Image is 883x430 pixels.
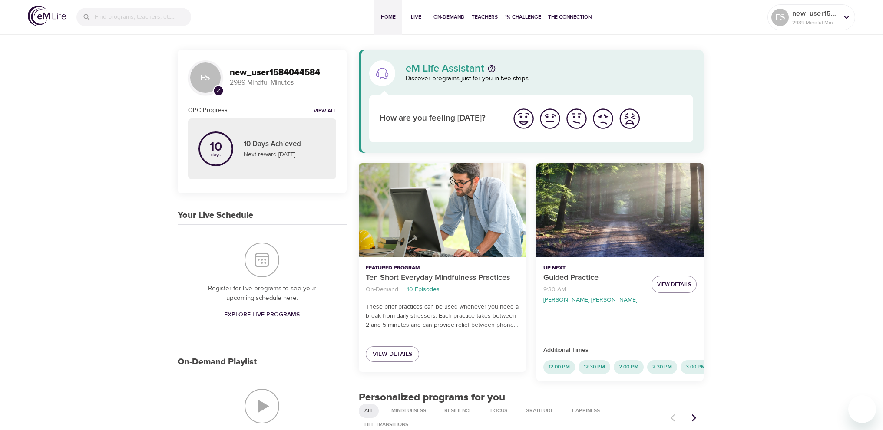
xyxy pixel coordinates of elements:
[485,404,513,418] div: Focus
[618,107,642,131] img: worst
[614,360,644,374] div: 2:00 PM
[439,404,478,418] div: Resilience
[520,404,559,418] div: Gratitude
[657,280,691,289] span: View Details
[359,404,379,418] div: All
[366,285,398,294] p: On-Demand
[359,391,704,404] h2: Personalized programs for you
[543,264,645,272] p: Up Next
[406,63,484,74] p: eM Life Assistant
[373,349,412,360] span: View Details
[616,105,643,132] button: I'm feeling worst
[406,74,694,84] p: Discover programs just for you in two steps
[647,360,677,374] div: 2:30 PM
[28,6,66,26] img: logo
[569,284,571,295] li: ·
[579,360,610,374] div: 12:30 PM
[406,13,427,22] span: Live
[359,421,413,428] span: Life Transitions
[848,395,876,423] iframe: Button to launch messaging window
[314,108,336,115] a: View all notifications
[402,284,403,295] li: ·
[685,408,704,427] button: Next items
[366,284,519,295] nav: breadcrumb
[792,19,838,26] p: 2989 Mindful Minutes
[505,13,541,22] span: 1% Challenge
[244,150,326,159] p: Next reward [DATE]
[543,363,575,371] span: 12:00 PM
[579,363,610,371] span: 12:30 PM
[543,284,645,305] nav: breadcrumb
[386,404,432,418] div: Mindfulness
[537,105,563,132] button: I'm feeling good
[591,107,615,131] img: bad
[230,78,336,88] p: 2989 Mindful Minutes
[195,284,329,303] p: Register for live programs to see your upcoming schedule here.
[210,141,222,153] p: 10
[566,404,605,418] div: Happiness
[538,107,562,131] img: good
[188,105,228,115] h6: OPC Progress
[244,139,326,150] p: 10 Days Achieved
[245,243,279,277] img: Your Live Schedule
[543,346,697,355] p: Additional Times
[439,407,477,414] span: Resilience
[230,68,336,78] h3: new_user1584044584
[407,285,440,294] p: 10 Episodes
[380,112,500,125] p: How are you feeling [DATE]?
[647,363,677,371] span: 2:30 PM
[792,8,838,19] p: new_user1584044584
[510,105,537,132] button: I'm feeling great
[178,357,257,367] h3: On-Demand Playlist
[359,407,378,414] span: All
[178,210,253,220] h3: Your Live Schedule
[366,272,519,284] p: Ten Short Everyday Mindfulness Practices
[366,302,519,330] p: These brief practices can be used whenever you need a break from daily stressors. Each practice t...
[188,60,223,95] div: ES
[567,407,605,414] span: Happiness
[433,13,465,22] span: On-Demand
[245,389,279,423] img: On-Demand Playlist
[543,272,645,284] p: Guided Practice
[565,107,589,131] img: ok
[366,346,419,362] a: View Details
[536,163,704,257] button: Guided Practice
[681,360,711,374] div: 3:00 PM
[386,407,431,414] span: Mindfulness
[563,105,590,132] button: I'm feeling ok
[512,107,536,131] img: great
[95,8,191,26] input: Find programs, teachers, etc...
[359,163,526,257] button: Ten Short Everyday Mindfulness Practices
[614,363,644,371] span: 2:00 PM
[543,360,575,374] div: 12:00 PM
[652,276,697,293] button: View Details
[221,307,303,323] a: Explore Live Programs
[548,13,592,22] span: The Connection
[771,9,789,26] div: ES
[378,13,399,22] span: Home
[210,153,222,157] p: days
[681,363,711,371] span: 3:00 PM
[366,264,519,272] p: Featured Program
[543,285,566,294] p: 9:30 AM
[472,13,498,22] span: Teachers
[485,407,513,414] span: Focus
[543,295,637,305] p: [PERSON_NAME] [PERSON_NAME]
[224,309,300,320] span: Explore Live Programs
[590,105,616,132] button: I'm feeling bad
[520,407,559,414] span: Gratitude
[375,66,389,80] img: eM Life Assistant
